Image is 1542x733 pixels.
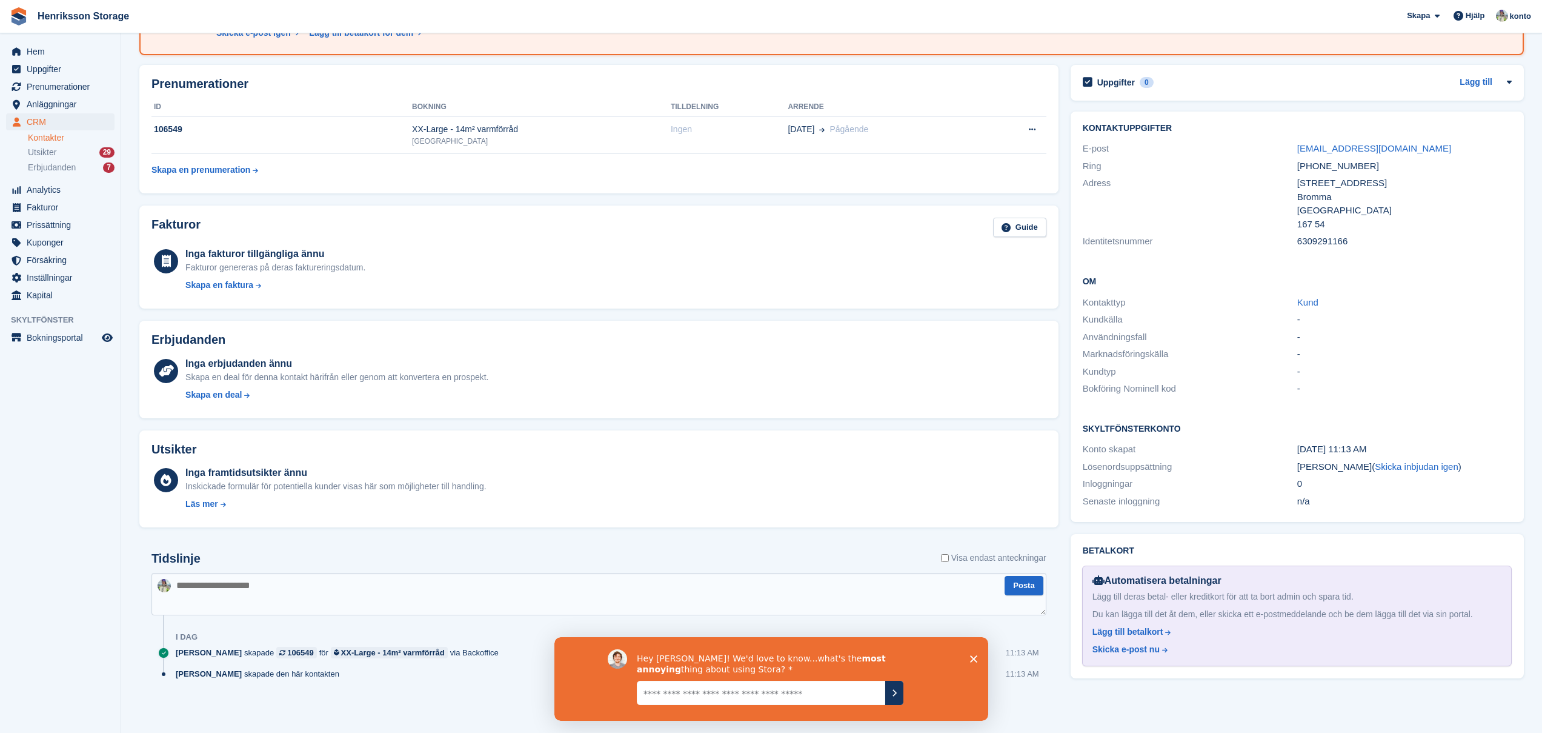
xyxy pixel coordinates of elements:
span: Försäkring [27,252,99,269]
h2: Utsikter [151,443,196,457]
div: Du kan lägga till det åt dem, eller skicka ett e-postmeddelande och be dem lägga till det via sin... [1092,608,1501,621]
div: [STREET_ADDRESS] [1297,176,1512,190]
a: Lägg till [1460,76,1492,90]
div: Kundkälla [1083,313,1297,327]
div: 167 54 [1297,218,1512,232]
div: 29 [99,147,115,158]
a: menu [6,269,115,286]
span: [PERSON_NAME] [176,647,242,658]
span: Uppgifter [27,61,99,78]
a: menu [6,181,115,198]
div: XX-Large - 14m² varmförråd [341,647,445,658]
a: Henriksson Storage [33,6,134,26]
div: 0 [1297,477,1512,491]
h2: Prenumerationer [151,77,1046,91]
div: Inga fakturor tillgängliga ännu [185,247,365,261]
div: I dag [176,632,198,642]
div: Bokföring Nominell kod [1083,382,1297,396]
a: XX-Large - 14m² varmförråd [331,647,448,658]
div: Senaste inloggning [1083,495,1297,509]
div: Skapa en faktura [185,279,253,292]
a: Kontakter [28,132,115,144]
span: Anläggningar [27,96,99,113]
span: Prissättning [27,216,99,233]
div: Inloggningar [1083,477,1297,491]
span: Hjälp [1466,10,1485,22]
div: - [1297,347,1512,361]
th: Tilldelning [671,98,788,117]
div: skapade den här kontakten [176,668,345,680]
a: menu [6,287,115,304]
a: Skapa en prenumeration [151,159,258,181]
div: 6309291166 [1297,235,1512,249]
a: menu [6,216,115,233]
h2: Erbjudanden [151,333,225,347]
div: 7 [103,162,115,173]
div: Användningsfall [1083,330,1297,344]
a: Läs mer [185,498,486,510]
h2: Fakturor [151,218,201,238]
div: 0 [1140,77,1154,88]
h2: Betalkort [1083,546,1512,556]
div: Bromma [1297,190,1512,204]
div: - [1297,313,1512,327]
span: konto [1510,10,1531,22]
div: 106549 [151,123,412,136]
a: Kund [1297,297,1318,307]
a: menu [6,78,115,95]
div: XX-Large - 14m² varmförråd [412,123,671,136]
div: Automatisera betalningar [1092,574,1501,588]
span: Erbjudanden [28,162,76,173]
span: [PERSON_NAME] [176,668,242,680]
div: 11:13 AM [1006,668,1039,680]
a: Erbjudanden 7 [28,161,115,174]
span: Fakturor [27,199,99,216]
div: Lägg till betalkort [1092,626,1163,638]
span: Utsikter [28,147,56,158]
a: menu [6,61,115,78]
div: Skapa en deal för denna kontakt härifrån eller genom att konvertera en prospekt. [185,371,488,384]
th: ID [151,98,412,117]
span: Inställningar [27,269,99,286]
div: Marknadsföringskälla [1083,347,1297,361]
a: [EMAIL_ADDRESS][DOMAIN_NAME] [1297,143,1451,153]
div: Ingen [671,123,788,136]
a: menu [6,252,115,269]
a: menu [6,113,115,130]
div: Skapa en deal [185,389,242,401]
span: ( ) [1372,461,1461,472]
th: Bokning [412,98,671,117]
a: Skapa en faktura [185,279,365,292]
a: meny [6,329,115,346]
span: Skapa [1407,10,1430,22]
span: Kapital [27,287,99,304]
h2: Uppgifter [1097,77,1135,88]
div: E-post [1083,142,1297,156]
div: Inskickade formulär för potentiella kunder visas här som möjligheter till handling. [185,480,486,493]
h2: Om [1083,275,1512,287]
div: Identitetsnummer [1083,235,1297,249]
a: Utsikter 29 [28,146,115,159]
a: Guide [993,218,1046,238]
div: Konto skapat [1083,443,1297,457]
span: Prenumerationer [27,78,99,95]
input: Visa endast anteckningar [941,552,949,564]
h2: Skyltfönsterkonto [1083,422,1512,434]
a: menu [6,43,115,60]
a: Skicka inbjudan igen [1375,461,1458,472]
h2: Kontaktuppgifter [1083,124,1512,133]
th: Arrende [788,98,984,117]
span: CRM [27,113,99,130]
div: Läs mer [185,498,218,510]
div: Skicka e-post nu [1092,643,1160,656]
div: Inga erbjudanden ännu [185,356,488,371]
div: Lösenordsuppsättning [1083,460,1297,474]
div: Lägg till betalkort för dem [309,27,413,39]
div: Fakturor genereras på deras faktureringsdatum. [185,261,365,274]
